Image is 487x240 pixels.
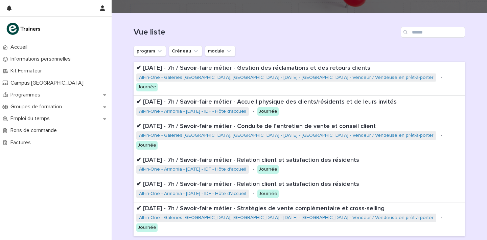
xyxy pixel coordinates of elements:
p: ✔ [DATE] - 7h / Savoir-faire métier - Relation client et satisfaction des résidents [136,181,462,188]
div: Journée [257,190,279,198]
a: All-in-One - Galeries [GEOGRAPHIC_DATA], [GEOGRAPHIC_DATA] - [DATE] - [GEOGRAPHIC_DATA] - Vendeur... [139,133,434,138]
p: Groupes de formation [8,104,67,110]
a: ✔ [DATE] - 7h / Savoir-faire métier - Conduite de l’entretien de vente et conseil clientAll-in-On... [134,120,465,154]
p: Kit Formateur [8,68,47,74]
div: Journée [136,83,158,91]
p: • [440,215,442,221]
img: K0CqGN7SDeD6s4JG8KQk [5,22,43,36]
a: ✔ [DATE] - 7h / Savoir-faire métier - Gestion des réclamations et des retours clientsAll-in-One -... [134,62,465,96]
button: program [134,46,166,57]
p: Informations personnelles [8,56,76,62]
a: All-in-One - Galeries [GEOGRAPHIC_DATA], [GEOGRAPHIC_DATA] - [DATE] - [GEOGRAPHIC_DATA] - Vendeur... [139,75,434,81]
p: ✔ [DATE] - 7h / Savoir-faire métier - Relation client et satisfaction des résidents [136,157,462,164]
div: Journée [136,141,158,150]
p: • [440,75,442,81]
p: Campus [GEOGRAPHIC_DATA] [8,80,89,86]
p: Accueil [8,44,33,50]
button: module [205,46,235,57]
a: All-in-One - Armonia - [DATE] - IDF - Hôte d'accueil [139,191,246,197]
p: Programmes [8,92,46,98]
p: Bons de commande [8,127,62,134]
p: • [253,167,255,172]
a: ✔ [DATE] - 7h / Savoir-faire métier - Relation client et satisfaction des résidentsAll-in-One - A... [134,154,465,178]
input: Search [401,27,465,38]
p: ✔ [DATE] - 7h / Savoir-faire métier - Gestion des réclamations et des retours clients [136,65,462,72]
a: ✔ [DATE] - 7h / Savoir-faire métier - Stratégies de vente complémentaire et cross-sellingAll-in-O... [134,202,465,236]
p: • [253,109,255,114]
p: ✔ [DATE] - 7h / Savoir-faire métier - Conduite de l’entretien de vente et conseil client [136,123,462,130]
p: ✔ [DATE] - 7h / Savoir-faire métier - Stratégies de vente complémentaire et cross-selling [136,205,462,213]
p: Emploi du temps [8,115,55,122]
p: ✔ [DATE] - 7h / Savoir-faire métier - Accueil physique des clients/résidents et de leurs invités [136,99,462,106]
div: Journée [136,223,158,232]
a: All-in-One - Galeries [GEOGRAPHIC_DATA], [GEOGRAPHIC_DATA] - [DATE] - [GEOGRAPHIC_DATA] - Vendeur... [139,215,434,221]
button: Créneau [169,46,202,57]
p: • [253,191,255,197]
p: • [440,133,442,138]
a: All-in-One - Armonia - [DATE] - IDF - Hôte d'accueil [139,109,246,114]
a: All-in-One - Armonia - [DATE] - IDF - Hôte d'accueil [139,167,246,172]
div: Journée [257,107,279,116]
a: ✔ [DATE] - 7h / Savoir-faire métier - Accueil physique des clients/résidents et de leurs invitésA... [134,96,465,120]
h1: Vue liste [134,27,398,37]
div: Journée [257,165,279,174]
a: ✔ [DATE] - 7h / Savoir-faire métier - Relation client et satisfaction des résidentsAll-in-One - A... [134,178,465,202]
p: Factures [8,139,36,146]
